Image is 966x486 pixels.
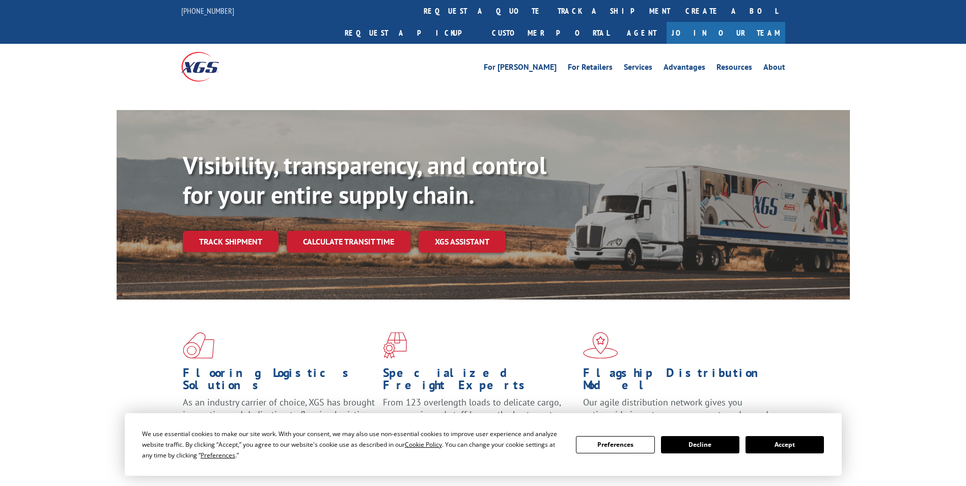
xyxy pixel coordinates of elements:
a: Calculate transit time [287,231,410,253]
a: Customer Portal [484,22,617,44]
p: From 123 overlength loads to delicate cargo, our experienced staff knows the best way to move you... [383,396,575,442]
button: Preferences [576,436,654,453]
span: Preferences [201,451,235,460]
a: Join Our Team [667,22,785,44]
a: XGS ASSISTANT [419,231,506,253]
button: Decline [661,436,739,453]
div: We use essential cookies to make our site work. With your consent, we may also use non-essential ... [142,428,564,461]
h1: Specialized Freight Experts [383,367,575,396]
a: Agent [617,22,667,44]
img: xgs-icon-total-supply-chain-intelligence-red [183,332,214,359]
span: Cookie Policy [405,440,442,449]
h1: Flooring Logistics Solutions [183,367,375,396]
b: Visibility, transparency, and control for your entire supply chain. [183,149,546,210]
span: Our agile distribution network gives you nationwide inventory management on demand. [583,396,770,420]
div: Cookie Consent Prompt [125,413,842,476]
a: For Retailers [568,63,613,74]
button: Accept [746,436,824,453]
a: Request a pickup [337,22,484,44]
a: About [763,63,785,74]
a: Advantages [664,63,705,74]
a: [PHONE_NUMBER] [181,6,234,16]
img: xgs-icon-flagship-distribution-model-red [583,332,618,359]
span: As an industry carrier of choice, XGS has brought innovation and dedication to flooring logistics... [183,396,375,433]
a: Resources [716,63,752,74]
img: xgs-icon-focused-on-flooring-red [383,332,407,359]
a: Services [624,63,652,74]
h1: Flagship Distribution Model [583,367,776,396]
a: For [PERSON_NAME] [484,63,557,74]
a: Track shipment [183,231,279,252]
